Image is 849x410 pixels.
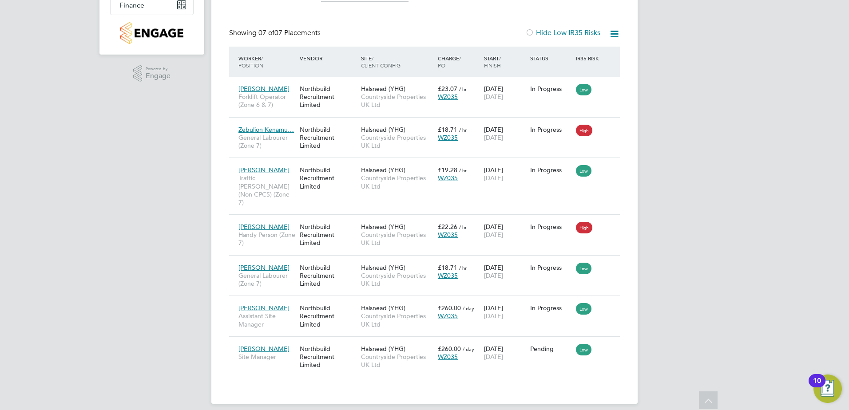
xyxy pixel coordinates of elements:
[438,312,458,320] span: WZ035
[361,264,405,272] span: Halsnead (YHG)
[361,126,405,134] span: Halsnead (YHG)
[438,264,457,272] span: £18.71
[459,126,467,133] span: / hr
[361,353,433,369] span: Countryside Properties UK Ltd
[361,55,401,69] span: / Client Config
[438,231,458,239] span: WZ035
[482,218,528,243] div: [DATE]
[236,340,620,347] a: [PERSON_NAME]Site ManagerNorthbuild Recruitment LimitedHalsnead (YHG)Countryside Properties UK Lt...
[146,65,171,73] span: Powered by
[484,312,503,320] span: [DATE]
[361,174,433,190] span: Countryside Properties UK Ltd
[236,80,620,87] a: [PERSON_NAME]Forklift Operator (Zone 6 & 7)Northbuild Recruitment LimitedHalsnead (YHG)Countrysid...
[236,259,620,266] a: [PERSON_NAME]General Labourer (Zone 7)Northbuild Recruitment LimitedHalsnead (YHG)Countryside Pro...
[530,223,572,231] div: In Progress
[525,28,600,37] label: Hide Low IR35 Risks
[238,55,263,69] span: / Position
[359,50,436,73] div: Site
[576,263,591,274] span: Low
[530,126,572,134] div: In Progress
[361,166,405,174] span: Halsnead (YHG)
[528,50,574,66] div: Status
[361,231,433,247] span: Countryside Properties UK Ltd
[361,304,405,312] span: Halsnead (YHG)
[438,272,458,280] span: WZ035
[482,300,528,324] div: [DATE]
[482,340,528,365] div: [DATE]
[238,272,295,288] span: General Labourer (Zone 7)
[530,85,572,93] div: In Progress
[484,55,501,69] span: / Finish
[438,345,461,353] span: £260.00
[482,259,528,284] div: [DATE]
[482,50,528,73] div: Start
[236,121,620,128] a: Zebulion Kenamu…General Labourer (Zone 7)Northbuild Recruitment LimitedHalsnead (YHG)Countryside ...
[110,22,194,44] a: Go to home page
[438,55,461,69] span: / PO
[576,165,591,177] span: Low
[361,134,433,150] span: Countryside Properties UK Ltd
[361,93,433,109] span: Countryside Properties UK Ltd
[574,50,604,66] div: IR35 Risk
[361,272,433,288] span: Countryside Properties UK Ltd
[463,346,474,352] span: / day
[459,86,467,92] span: / hr
[484,231,503,239] span: [DATE]
[438,353,458,361] span: WZ035
[238,93,295,109] span: Forklift Operator (Zone 6 & 7)
[438,93,458,101] span: WZ035
[238,166,290,174] span: [PERSON_NAME]
[438,174,458,182] span: WZ035
[530,304,572,312] div: In Progress
[236,299,620,307] a: [PERSON_NAME]Assistant Site ManagerNorthbuild Recruitment LimitedHalsnead (YHG)Countryside Proper...
[298,80,359,114] div: Northbuild Recruitment Limited
[576,84,591,95] span: Low
[238,231,295,247] span: Handy Person (Zone 7)
[438,223,457,231] span: £22.26
[361,223,405,231] span: Halsnead (YHG)
[238,345,290,353] span: [PERSON_NAME]
[459,264,467,271] span: / hr
[236,50,298,73] div: Worker
[463,305,474,311] span: / day
[813,381,821,392] div: 10
[484,93,503,101] span: [DATE]
[438,304,461,312] span: £260.00
[238,353,295,361] span: Site Manager
[484,353,503,361] span: [DATE]
[484,272,503,280] span: [DATE]
[238,304,290,312] span: [PERSON_NAME]
[120,22,183,44] img: countryside-properties-logo-retina.png
[530,264,572,272] div: In Progress
[119,1,144,9] span: Finance
[238,223,290,231] span: [PERSON_NAME]
[530,345,572,353] div: Pending
[238,312,295,328] span: Assistant Site Manager
[576,222,592,233] span: High
[438,166,457,174] span: £19.28
[361,345,405,353] span: Halsnead (YHG)
[258,28,321,37] span: 07 Placements
[238,174,295,206] span: Traffic [PERSON_NAME] (Non CPCS) (Zone 7)
[438,134,458,142] span: WZ035
[361,312,433,328] span: Countryside Properties UK Ltd
[361,85,405,93] span: Halsnead (YHG)
[436,50,482,73] div: Charge
[298,50,359,66] div: Vendor
[484,174,503,182] span: [DATE]
[576,125,592,136] span: High
[298,162,359,195] div: Northbuild Recruitment Limited
[133,65,171,82] a: Powered byEngage
[813,375,842,403] button: Open Resource Center, 10 new notifications
[482,80,528,105] div: [DATE]
[146,72,171,80] span: Engage
[482,121,528,146] div: [DATE]
[576,344,591,355] span: Low
[258,28,274,37] span: 07 of
[229,28,322,38] div: Showing
[238,264,290,272] span: [PERSON_NAME]
[459,224,467,230] span: / hr
[298,259,359,292] div: Northbuild Recruitment Limited
[298,340,359,374] div: Northbuild Recruitment Limited
[238,134,295,150] span: General Labourer (Zone 7)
